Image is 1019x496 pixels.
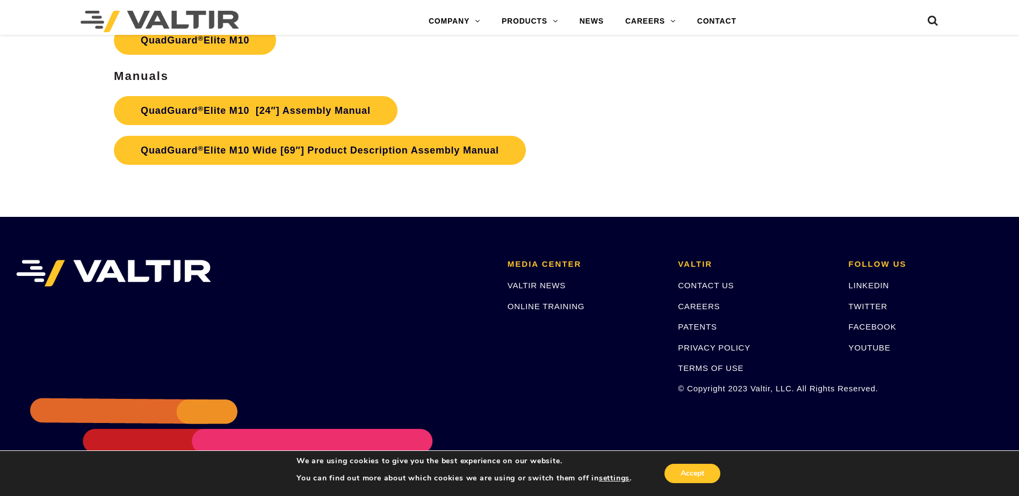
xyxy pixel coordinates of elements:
[678,260,832,269] h2: VALTIR
[114,136,526,165] a: QuadGuard®Elite M10 Wide [69″] Product Description Assembly Manual
[418,11,491,32] a: COMPANY
[569,11,615,32] a: NEWS
[114,96,398,125] a: QuadGuard®Elite M10 [24″] Assembly Manual
[678,302,720,311] a: CAREERS
[198,34,204,42] sup: ®
[297,473,632,483] p: You can find out more about which cookies we are using or switch them off in .
[849,322,897,331] a: FACEBOOK
[114,26,276,55] a: QuadGuard®Elite M10
[198,105,204,113] sup: ®
[508,281,566,290] a: VALTIR NEWS
[678,343,750,352] a: PRIVACY POLICY
[849,302,887,311] a: TWITTER
[686,11,747,32] a: CONTACT
[615,11,686,32] a: CAREERS
[508,302,584,311] a: ONLINE TRAINING
[114,69,169,83] strong: Manuals
[849,343,891,352] a: YOUTUBE
[491,11,569,32] a: PRODUCTS
[599,473,630,483] button: settings
[849,281,890,290] a: LINKEDIN
[16,260,211,287] img: VALTIR
[678,322,717,331] a: PATENTS
[849,260,1003,269] h2: FOLLOW US
[678,382,832,395] p: © Copyright 2023 Valtir, LLC. All Rights Reserved.
[664,464,720,483] button: Accept
[198,144,204,152] sup: ®
[81,11,239,32] img: Valtir
[297,456,632,466] p: We are using cookies to give you the best experience on our website.
[678,363,743,373] a: TERMS OF USE
[678,281,734,290] a: CONTACT US
[508,260,662,269] h2: MEDIA CENTER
